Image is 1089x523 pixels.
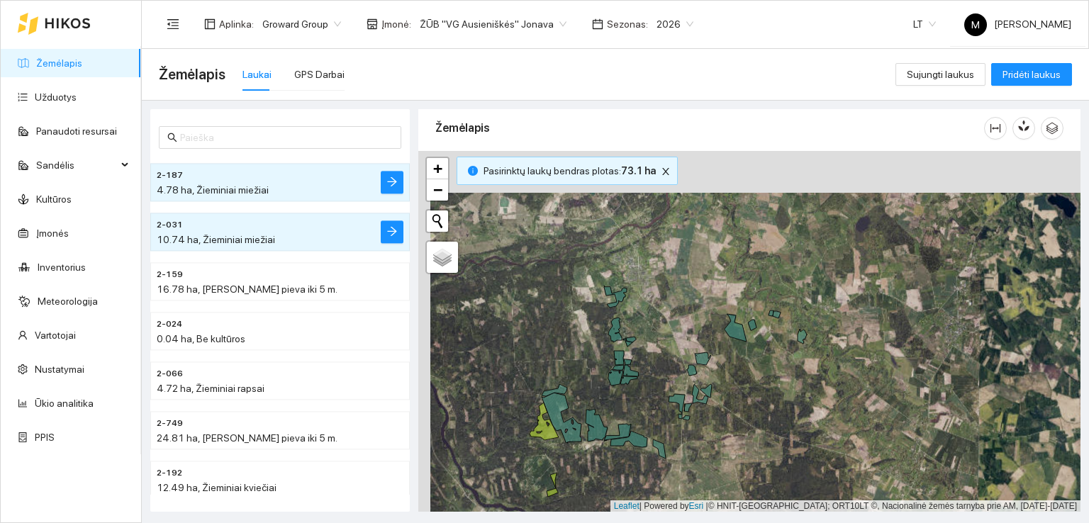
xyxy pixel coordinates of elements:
span: 2-031 [157,219,183,232]
span: LT [913,13,936,35]
button: close [657,163,674,180]
span: 2026 [657,13,693,35]
a: Vartotojai [35,330,76,341]
span: menu-fold [167,18,179,30]
div: | Powered by © HNIT-[GEOGRAPHIC_DATA]; ORT10LT ©, Nacionalinė žemės tarnyba prie AM, [DATE]-[DATE] [610,500,1080,512]
span: search [167,133,177,142]
a: Kultūros [36,193,72,205]
button: Sujungti laukus [895,63,985,86]
span: [PERSON_NAME] [964,18,1071,30]
span: 24.81 ha, [PERSON_NAME] pieva iki 5 m. [157,432,337,444]
span: layout [204,18,216,30]
button: arrow-right [381,220,403,243]
span: ŽŪB "VG Ausieniškės" Jonava [420,13,566,35]
span: 2-192 [157,467,182,480]
div: Žemėlapis [435,108,984,148]
a: Pridėti laukus [991,69,1072,80]
a: Meteorologija [38,296,98,307]
div: GPS Darbai [294,67,345,82]
span: 12.49 ha, Žieminiai kviečiai [157,482,277,493]
span: 2-749 [157,417,183,431]
span: 16.78 ha, [PERSON_NAME] pieva iki 5 m. [157,283,337,295]
span: − [433,181,442,198]
span: Sujungti laukus [907,67,974,82]
span: Sandėlis [36,151,117,179]
a: Panaudoti resursai [36,125,117,137]
button: column-width [984,117,1007,140]
span: 10.74 ha, Žieminiai miežiai [157,234,275,245]
button: Initiate a new search [427,210,448,232]
a: Įmonės [36,227,69,239]
input: Paieška [180,130,393,145]
span: calendar [592,18,603,30]
a: Ūkio analitika [35,398,94,409]
a: PPIS [35,432,55,443]
span: Įmonė : [381,16,411,32]
span: Pridėti laukus [1003,67,1061,82]
span: arrow-right [386,176,398,189]
a: Užduotys [35,91,77,103]
div: Laukai [242,67,272,82]
span: column-width [985,123,1006,134]
button: Pridėti laukus [991,63,1072,86]
button: arrow-right [381,171,403,193]
span: Groward Group [262,13,341,35]
a: Layers [427,242,458,273]
span: 2-024 [157,318,182,332]
span: + [433,159,442,177]
span: 4.78 ha, Žieminiai miežiai [157,184,269,196]
span: Žemėlapis [159,63,225,86]
span: M [971,13,980,36]
span: 0.04 ha, Be kultūros [157,333,245,344]
span: Sezonas : [607,16,648,32]
b: 73.1 ha [621,165,656,176]
a: Sujungti laukus [895,69,985,80]
a: Leaflet [614,501,640,511]
span: 2-187 [157,169,183,183]
a: Esri [689,501,704,511]
span: 2-159 [157,269,183,282]
span: 2-066 [157,368,183,381]
a: Žemėlapis [36,57,82,69]
a: Inventorius [38,261,86,273]
a: Nustatymai [35,364,84,375]
span: arrow-right [386,225,398,239]
span: 4.72 ha, Žieminiai rapsai [157,383,264,394]
span: Aplinka : [219,16,254,32]
span: info-circle [468,166,478,176]
span: | [706,501,708,511]
a: Zoom out [427,179,448,201]
a: Zoom in [427,158,448,179]
span: Pasirinktų laukų bendras plotas : [484,163,656,179]
span: close [658,167,674,176]
span: shop [367,18,378,30]
button: menu-fold [159,10,187,38]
